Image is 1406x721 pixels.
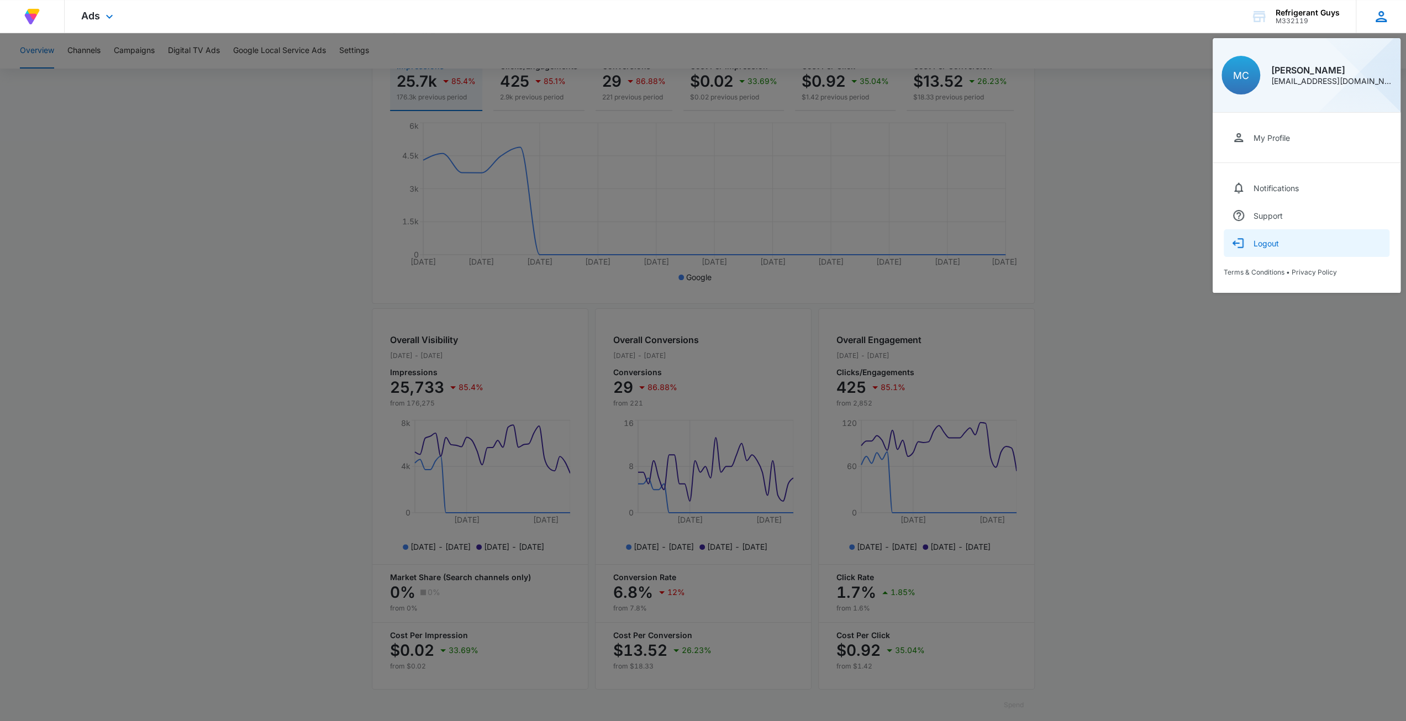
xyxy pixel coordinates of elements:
[1292,268,1337,276] a: Privacy Policy
[1271,66,1392,75] div: [PERSON_NAME]
[1224,174,1389,202] a: Notifications
[1254,211,1283,220] div: Support
[22,7,42,27] img: Volusion
[1224,268,1284,276] a: Terms & Conditions
[1254,183,1299,193] div: Notifications
[1271,77,1392,85] div: [EMAIL_ADDRESS][DOMAIN_NAME]
[1224,268,1389,276] div: •
[1233,70,1249,81] span: MC
[1276,8,1340,17] div: account name
[1276,17,1340,25] div: account id
[1224,124,1389,151] a: My Profile
[1224,229,1389,257] button: Logout
[81,10,100,22] span: Ads
[1254,133,1290,143] div: My Profile
[1254,239,1279,248] div: Logout
[1224,202,1389,229] a: Support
